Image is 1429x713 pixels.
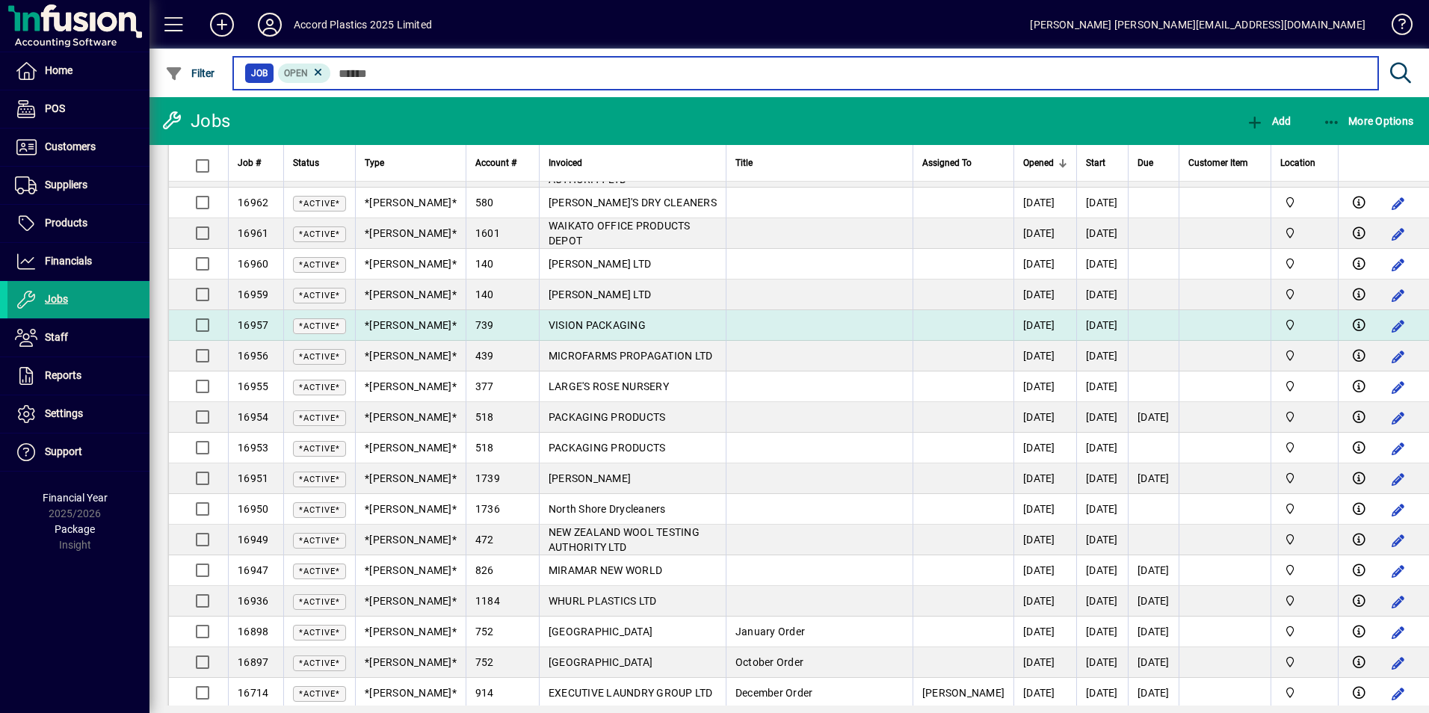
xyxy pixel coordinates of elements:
[1076,647,1128,678] td: [DATE]
[238,288,268,300] span: 16959
[1319,108,1418,135] button: More Options
[1386,436,1410,460] button: Edit
[1076,586,1128,617] td: [DATE]
[1280,439,1329,456] span: Accord Plastics
[238,564,268,576] span: 16947
[1280,155,1329,171] div: Location
[1246,115,1291,127] span: Add
[1280,654,1329,670] span: Accord Plastics
[365,595,457,607] span: *[PERSON_NAME]*
[238,227,268,239] span: 16961
[1188,155,1262,171] div: Customer Item
[45,255,92,267] span: Financials
[1386,375,1410,399] button: Edit
[1386,528,1410,552] button: Edit
[238,472,268,484] span: 16951
[735,155,753,171] span: Title
[1076,280,1128,310] td: [DATE]
[475,227,500,239] span: 1601
[1086,155,1105,171] span: Start
[1013,494,1076,525] td: [DATE]
[238,258,268,270] span: 16960
[1076,218,1128,249] td: [DATE]
[45,293,68,305] span: Jobs
[165,67,215,79] span: Filter
[278,64,331,83] mat-chip: Open Status: Open
[7,243,149,280] a: Financials
[475,472,500,484] span: 1739
[293,155,319,171] span: Status
[45,179,87,191] span: Suppliers
[365,411,457,423] span: *[PERSON_NAME]*
[1386,590,1410,614] button: Edit
[735,687,813,699] span: December Order
[475,442,494,454] span: 518
[1013,280,1076,310] td: [DATE]
[365,197,457,209] span: *[PERSON_NAME]*
[238,534,268,546] span: 16949
[1280,501,1329,517] span: Accord Plastics
[1013,402,1076,433] td: [DATE]
[549,155,717,171] div: Invoiced
[922,155,972,171] span: Assigned To
[1076,402,1128,433] td: [DATE]
[45,141,96,152] span: Customers
[365,687,457,699] span: *[PERSON_NAME]*
[365,227,457,239] span: *[PERSON_NAME]*
[475,258,494,270] span: 140
[1386,314,1410,338] button: Edit
[549,380,669,392] span: LARGE'S ROSE NURSERY
[251,66,268,81] span: Job
[1013,617,1076,647] td: [DATE]
[549,288,651,300] span: [PERSON_NAME] LTD
[549,442,666,454] span: PACKAGING PRODUCTS
[1280,623,1329,640] span: Accord Plastics
[475,626,494,638] span: 752
[475,656,494,668] span: 752
[238,350,268,362] span: 16956
[365,155,384,171] span: Type
[238,319,268,331] span: 16957
[1386,222,1410,246] button: Edit
[1138,155,1153,171] span: Due
[238,197,268,209] span: 16962
[1280,378,1329,395] span: Accord Plastics
[45,217,87,229] span: Products
[238,442,268,454] span: 16953
[1128,463,1179,494] td: [DATE]
[1013,249,1076,280] td: [DATE]
[549,411,666,423] span: PACKAGING PRODUCTS
[1386,253,1410,277] button: Edit
[475,595,500,607] span: 1184
[549,155,582,171] span: Invoiced
[1280,225,1329,241] span: Accord Plastics
[7,395,149,433] a: Settings
[7,319,149,356] a: Staff
[475,564,494,576] span: 826
[1076,371,1128,402] td: [DATE]
[549,220,691,247] span: WAIKATO OFFICE PRODUCTS DEPOT
[1076,341,1128,371] td: [DATE]
[549,258,651,270] span: [PERSON_NAME] LTD
[549,656,652,668] span: [GEOGRAPHIC_DATA]
[1076,463,1128,494] td: [DATE]
[922,687,1004,699] span: [PERSON_NAME]
[365,380,457,392] span: *[PERSON_NAME]*
[198,11,246,38] button: Add
[55,523,95,535] span: Package
[1128,617,1179,647] td: [DATE]
[365,626,457,638] span: *[PERSON_NAME]*
[1386,498,1410,522] button: Edit
[45,64,72,76] span: Home
[1076,678,1128,709] td: [DATE]
[1013,647,1076,678] td: [DATE]
[1030,13,1365,37] div: [PERSON_NAME] [PERSON_NAME][EMAIL_ADDRESS][DOMAIN_NAME]
[475,319,494,331] span: 739
[1280,317,1329,333] span: Accord Plastics
[475,350,494,362] span: 439
[1386,283,1410,307] button: Edit
[294,13,432,37] div: Accord Plastics 2025 Limited
[1128,555,1179,586] td: [DATE]
[1386,191,1410,215] button: Edit
[1280,470,1329,487] span: Accord Plastics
